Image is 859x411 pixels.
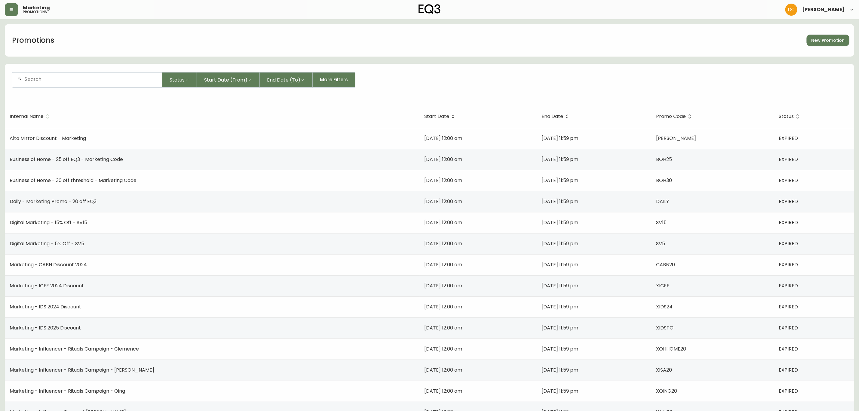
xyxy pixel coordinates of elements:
[656,282,669,289] span: XICFF
[779,388,798,394] span: EXPIRED
[807,35,849,46] a: New Promotion
[656,219,667,226] span: SV15
[542,240,578,247] span: [DATE] 11:59 pm
[656,324,673,331] span: XIDSTO
[10,177,137,184] span: Business of Home - 30 off threshold - Marketing Code
[10,303,81,310] span: Marketing - IDS 2024 Discount
[10,219,87,226] span: Digital Marketing - 15% Off - SV15
[779,366,798,373] span: EXPIRED
[12,35,54,45] h1: Promotions
[656,115,686,118] span: Promo Code
[542,345,578,352] span: [DATE] 11:59 pm
[267,76,300,84] span: End Date (To)
[779,115,794,118] span: Status
[424,156,462,163] span: [DATE] 12:00 am
[260,72,313,88] button: End Date (To)
[802,7,845,12] span: [PERSON_NAME]
[10,240,84,247] span: Digital Marketing - 5% Off - SV5
[23,10,47,14] h5: promotions
[656,366,672,373] span: XISA20
[320,76,348,83] span: More Filters
[10,282,84,289] span: Marketing - ICFF 2024 Discount
[542,388,578,394] span: [DATE] 11:59 pm
[542,324,578,331] span: [DATE] 11:59 pm
[10,198,97,205] span: Daily - Marketing Promo - 20 off EQ3
[424,135,462,142] span: [DATE] 12:00 am
[656,240,665,247] span: SV5
[779,303,798,310] span: EXPIRED
[779,282,798,289] span: EXPIRED
[779,240,798,247] span: EXPIRED
[197,72,260,88] button: Start Date (From)
[779,324,798,331] span: EXPIRED
[542,261,578,268] span: [DATE] 11:59 pm
[170,76,185,84] span: Status
[779,156,798,163] span: EXPIRED
[424,240,462,247] span: [DATE] 12:00 am
[10,156,123,163] span: Business of Home - 25 off EQ3 - Marketing Code
[779,261,798,268] span: EXPIRED
[542,177,578,184] span: [DATE] 11:59 pm
[10,345,139,352] span: Marketing - Influencer - Rituals Campaign - Clemence
[542,219,578,226] span: [DATE] 11:59 pm
[10,366,154,373] span: Marketing - Influencer - Rituals Campaign - [PERSON_NAME]
[204,76,247,84] span: Start Date (From)
[656,114,694,119] span: Promo Code
[656,177,672,184] span: BOH30
[424,114,457,119] span: Start Date
[779,219,798,226] span: EXPIRED
[542,135,578,142] span: [DATE] 11:59 pm
[656,303,673,310] span: XIDS24
[542,366,578,373] span: [DATE] 11:59 pm
[424,261,462,268] span: [DATE] 12:00 am
[313,72,355,88] button: More Filters
[542,198,578,205] span: [DATE] 11:59 pm
[779,345,798,352] span: EXPIRED
[424,282,462,289] span: [DATE] 12:00 am
[656,198,669,205] span: DAILY
[10,114,51,119] span: Internal Name
[656,135,696,142] span: [PERSON_NAME]
[10,388,125,394] span: Marketing - Influencer - Rituals Campaign - Qing
[424,388,462,394] span: [DATE] 12:00 am
[656,261,675,268] span: CABN20
[542,115,563,118] span: End Date
[424,366,462,373] span: [DATE] 12:00 am
[785,4,797,16] img: 7eb451d6983258353faa3212700b340b
[656,388,677,394] span: XQING20
[656,156,672,163] span: BOH25
[779,177,798,184] span: EXPIRED
[10,135,86,142] span: Alto Mirror Discount - Marketing
[23,5,50,10] span: Marketing
[542,303,578,310] span: [DATE] 11:59 pm
[542,282,578,289] span: [DATE] 11:59 pm
[542,156,578,163] span: [DATE] 11:59 pm
[424,303,462,310] span: [DATE] 12:00 am
[779,198,798,205] span: EXPIRED
[424,198,462,205] span: [DATE] 12:00 am
[779,135,798,142] span: EXPIRED
[162,72,197,88] button: Status
[10,115,44,118] span: Internal Name
[424,115,449,118] span: Start Date
[419,4,441,14] img: logo
[424,324,462,331] span: [DATE] 12:00 am
[811,37,845,44] span: New Promotion
[24,76,157,82] input: Search
[10,324,81,331] span: Marketing - IDS 2025 Discount
[424,219,462,226] span: [DATE] 12:00 am
[656,345,686,352] span: XOHHOME20
[542,114,571,119] span: End Date
[424,345,462,352] span: [DATE] 12:00 am
[779,114,802,119] span: Status
[10,261,87,268] span: Marketing - CABN Discount 2024
[424,177,462,184] span: [DATE] 12:00 am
